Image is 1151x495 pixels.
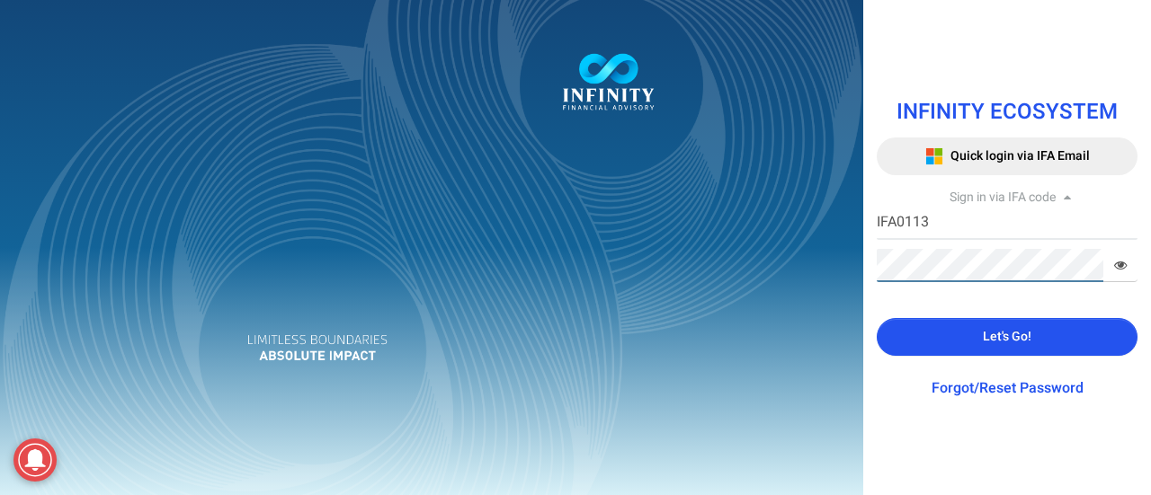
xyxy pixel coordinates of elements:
[983,327,1031,346] span: Let's Go!
[877,189,1138,207] div: Sign in via IFA code
[877,207,1138,240] input: IFA Code
[877,318,1138,356] button: Let's Go!
[950,146,1090,165] span: Quick login via IFA Email
[877,137,1138,175] button: Quick login via IFA Email
[877,101,1138,124] h1: INFINITY ECOSYSTEM
[932,377,1084,399] a: Forgot/Reset Password
[950,188,1056,207] span: Sign in via IFA code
